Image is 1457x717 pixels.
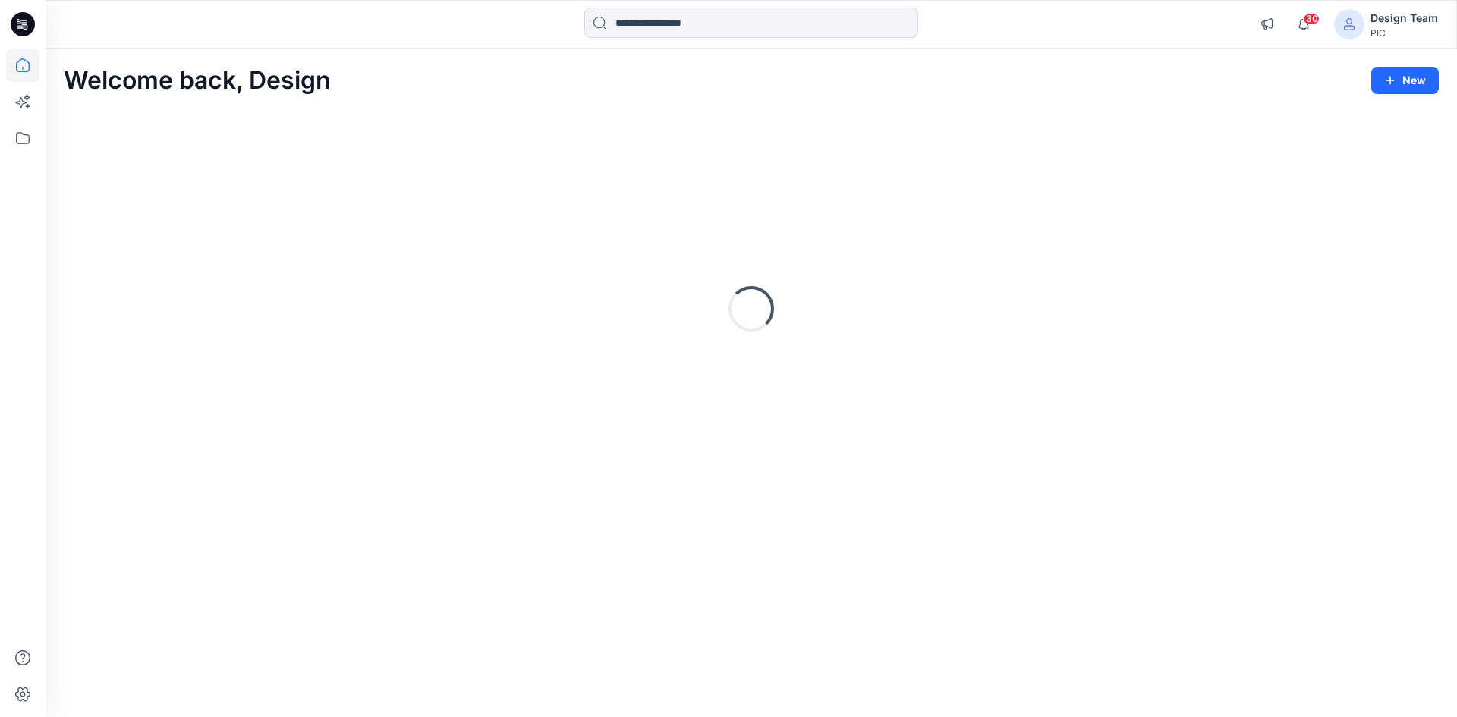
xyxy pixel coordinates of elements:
[1370,27,1438,39] div: PIC
[1371,67,1439,94] button: New
[1303,13,1320,25] span: 30
[1370,9,1438,27] div: Design Team
[64,67,331,95] h2: Welcome back, Design
[1343,18,1355,30] svg: avatar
